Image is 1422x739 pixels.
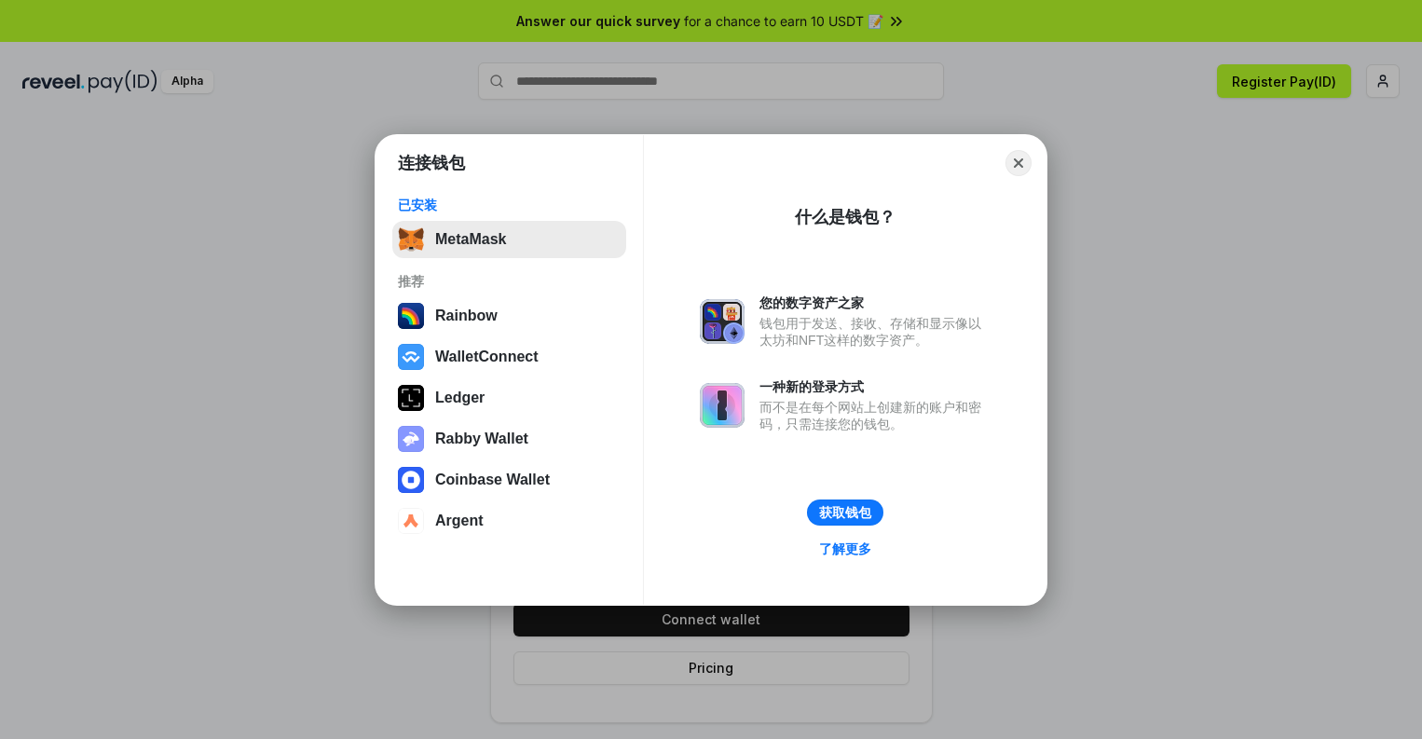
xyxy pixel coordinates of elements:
div: 已安装 [398,197,621,213]
img: svg+xml,%3Csvg%20xmlns%3D%22http%3A%2F%2Fwww.w3.org%2F2000%2Fsvg%22%20fill%3D%22none%22%20viewBox... [398,426,424,452]
div: 您的数字资产之家 [759,294,991,311]
img: svg+xml,%3Csvg%20xmlns%3D%22http%3A%2F%2Fwww.w3.org%2F2000%2Fsvg%22%20fill%3D%22none%22%20viewBox... [700,383,745,428]
button: Rabby Wallet [392,420,626,458]
img: svg+xml,%3Csvg%20fill%3D%22none%22%20height%3D%2233%22%20viewBox%3D%220%200%2035%2033%22%20width%... [398,226,424,253]
button: Ledger [392,379,626,417]
button: WalletConnect [392,338,626,376]
button: Coinbase Wallet [392,461,626,499]
button: Argent [392,502,626,540]
button: Close [1005,150,1032,176]
div: 一种新的登录方式 [759,378,991,395]
div: WalletConnect [435,349,539,365]
button: Rainbow [392,297,626,335]
button: 获取钱包 [807,500,883,526]
div: 推荐 [398,273,621,290]
img: svg+xml,%3Csvg%20xmlns%3D%22http%3A%2F%2Fwww.w3.org%2F2000%2Fsvg%22%20width%3D%2228%22%20height%3... [398,385,424,411]
div: 而不是在每个网站上创建新的账户和密码，只需连接您的钱包。 [759,399,991,432]
div: 了解更多 [819,541,871,557]
img: svg+xml,%3Csvg%20width%3D%22120%22%20height%3D%22120%22%20viewBox%3D%220%200%20120%20120%22%20fil... [398,303,424,329]
div: Coinbase Wallet [435,472,550,488]
div: MetaMask [435,231,506,248]
div: 钱包用于发送、接收、存储和显示像以太坊和NFT这样的数字资产。 [759,315,991,349]
h1: 连接钱包 [398,152,465,174]
div: 什么是钱包？ [795,206,896,228]
div: 获取钱包 [819,504,871,521]
img: svg+xml,%3Csvg%20width%3D%2228%22%20height%3D%2228%22%20viewBox%3D%220%200%2028%2028%22%20fill%3D... [398,508,424,534]
img: svg+xml,%3Csvg%20xmlns%3D%22http%3A%2F%2Fwww.w3.org%2F2000%2Fsvg%22%20fill%3D%22none%22%20viewBox... [700,299,745,344]
img: svg+xml,%3Csvg%20width%3D%2228%22%20height%3D%2228%22%20viewBox%3D%220%200%2028%2028%22%20fill%3D... [398,344,424,370]
div: Argent [435,513,484,529]
button: MetaMask [392,221,626,258]
div: Rabby Wallet [435,431,528,447]
img: svg+xml,%3Csvg%20width%3D%2228%22%20height%3D%2228%22%20viewBox%3D%220%200%2028%2028%22%20fill%3D... [398,467,424,493]
div: Rainbow [435,308,498,324]
a: 了解更多 [808,537,882,561]
div: Ledger [435,390,485,406]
